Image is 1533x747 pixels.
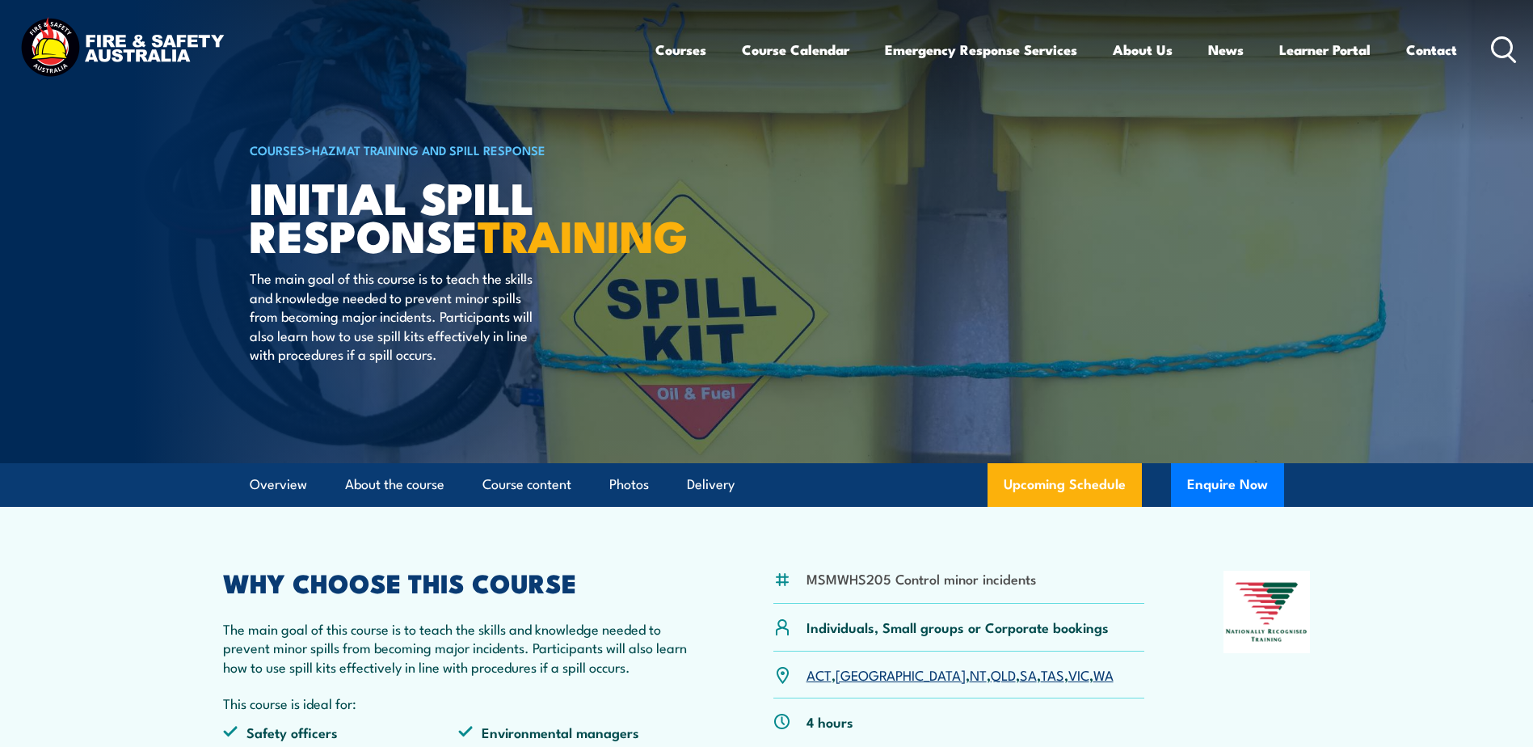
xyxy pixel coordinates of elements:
[1406,28,1457,71] a: Contact
[807,665,832,684] a: ACT
[742,28,849,71] a: Course Calendar
[807,618,1109,636] p: Individuals, Small groups or Corporate bookings
[345,463,444,506] a: About the course
[1223,571,1311,653] img: Nationally Recognised Training logo.
[988,463,1142,507] a: Upcoming Schedule
[991,665,1016,684] a: QLD
[1171,463,1284,507] button: Enquire Now
[458,723,694,741] li: Environmental managers
[807,712,853,731] p: 4 hours
[250,178,649,253] h1: Initial Spill Response
[970,665,987,684] a: NT
[482,463,571,506] a: Course content
[223,694,695,712] p: This course is ideal for:
[1279,28,1371,71] a: Learner Portal
[836,665,966,684] a: [GEOGRAPHIC_DATA]
[478,200,688,268] strong: TRAINING
[312,141,545,158] a: HAZMAT Training and Spill Response
[885,28,1077,71] a: Emergency Response Services
[1068,665,1089,684] a: VIC
[807,569,1036,588] li: MSMWHS205 Control minor incidents
[223,571,695,593] h2: WHY CHOOSE THIS COURSE
[1093,665,1114,684] a: WA
[655,28,706,71] a: Courses
[250,268,545,363] p: The main goal of this course is to teach the skills and knowledge needed to prevent minor spills ...
[1041,665,1064,684] a: TAS
[223,619,695,676] p: The main goal of this course is to teach the skills and knowledge needed to prevent minor spills ...
[250,463,307,506] a: Overview
[1208,28,1244,71] a: News
[250,140,649,159] h6: >
[223,723,459,741] li: Safety officers
[1020,665,1037,684] a: SA
[1113,28,1173,71] a: About Us
[807,665,1114,684] p: , , , , , , ,
[687,463,735,506] a: Delivery
[609,463,649,506] a: Photos
[250,141,305,158] a: COURSES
